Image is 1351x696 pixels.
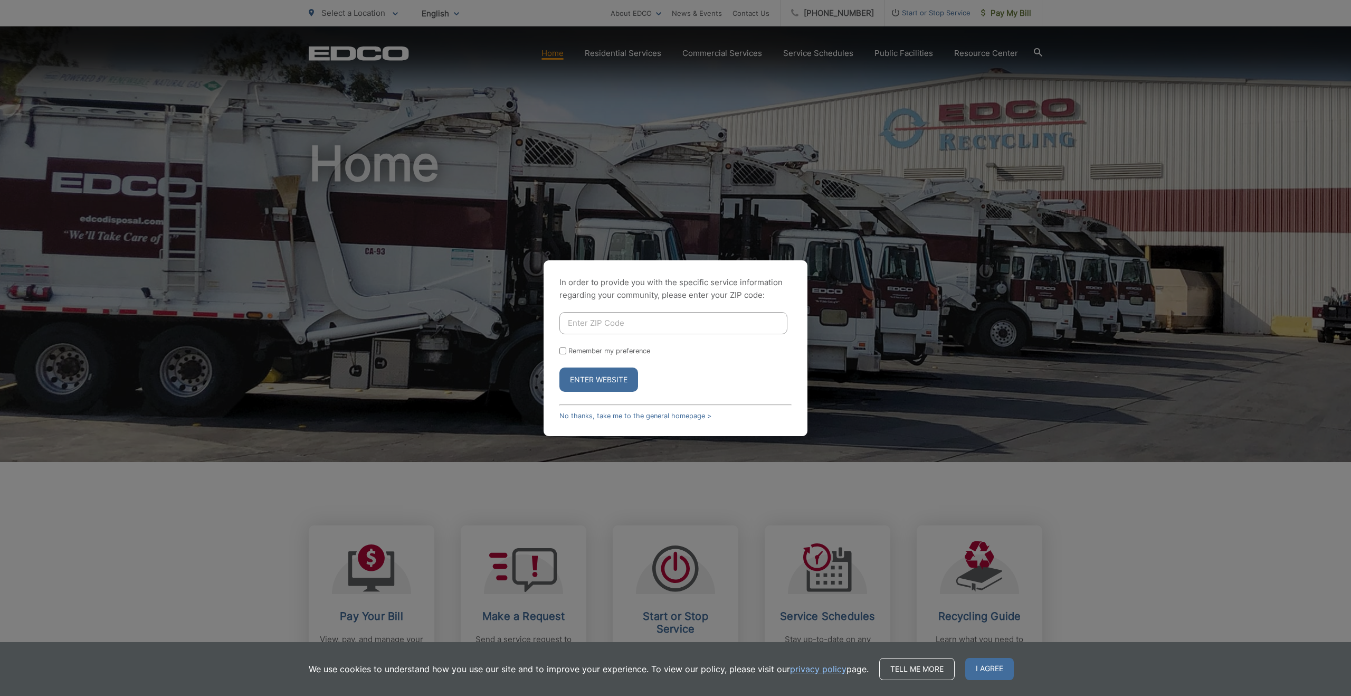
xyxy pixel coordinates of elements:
input: Enter ZIP Code [559,312,787,334]
a: No thanks, take me to the general homepage > [559,412,711,420]
a: privacy policy [790,663,846,675]
button: Enter Website [559,368,638,392]
a: Tell me more [879,658,955,680]
label: Remember my preference [568,347,650,355]
p: We use cookies to understand how you use our site and to improve your experience. To view our pol... [309,663,869,675]
span: I agree [965,658,1014,680]
p: In order to provide you with the specific service information regarding your community, please en... [559,276,792,302]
